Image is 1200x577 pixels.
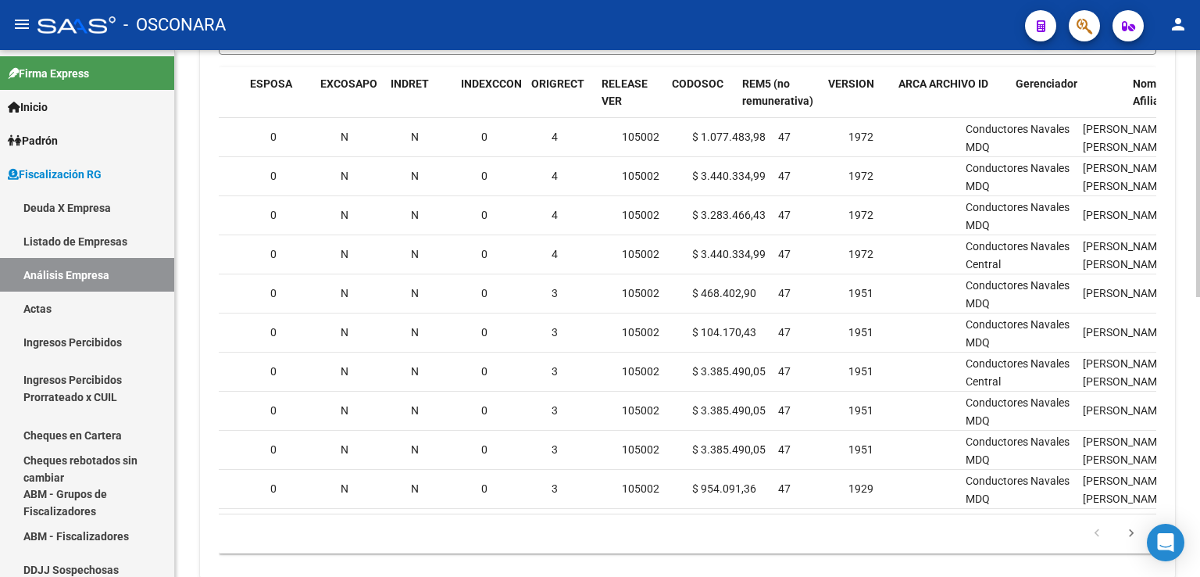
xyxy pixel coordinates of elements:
[552,482,558,495] span: 3
[1169,15,1187,34] mat-icon: person
[411,404,419,417] span: N
[848,209,873,221] span: 1972
[411,443,419,456] span: N
[481,482,487,495] span: 0
[692,248,766,260] span: $ 3.440.334,99
[742,77,813,108] span: REM5 (no remunerativa)
[552,443,558,456] span: 3
[270,326,277,339] span: 0
[736,67,822,119] datatable-header-cell: REM5 (no remunerativa)
[1083,287,1166,299] span: [PERSON_NAME]
[341,287,348,299] span: N
[622,287,659,299] span: 105002
[531,77,584,90] span: ORIGRECT
[622,209,659,221] span: 105002
[822,67,892,119] datatable-header-cell: VERSION
[778,365,791,378] span: 47
[622,404,659,417] span: 105002
[672,77,723,90] span: CODOSOC
[1147,524,1184,561] div: Open Intercom Messenger
[270,131,277,143] span: 0
[270,209,277,221] span: 0
[966,162,1070,192] span: Conductores Navales MDQ
[481,443,487,456] span: 0
[1083,326,1166,339] span: [PERSON_NAME]
[552,365,558,378] span: 3
[848,248,873,260] span: 1972
[1083,475,1166,505] span: [PERSON_NAME] [PERSON_NAME]
[12,15,31,34] mat-icon: menu
[966,201,1070,231] span: Conductores Navales MDQ
[411,131,419,143] span: N
[123,8,226,42] span: - OSCONARA
[8,132,58,149] span: Padrón
[1083,162,1166,192] span: [PERSON_NAME] [PERSON_NAME]
[8,65,89,82] span: Firma Express
[341,248,348,260] span: N
[778,131,791,143] span: 47
[692,170,766,182] span: $ 3.440.334,99
[270,170,277,182] span: 0
[778,209,791,221] span: 47
[622,482,659,495] span: 105002
[341,209,348,221] span: N
[552,209,558,221] span: 4
[481,131,487,143] span: 0
[552,170,558,182] span: 4
[341,404,348,417] span: N
[848,482,873,495] span: 1929
[8,99,48,116] span: Inicio
[778,248,791,260] span: 47
[692,326,756,339] span: $ 104.170,43
[966,475,1070,505] span: Conductores Navales MDQ
[270,443,277,456] span: 0
[848,131,873,143] span: 1972
[1009,67,1127,119] datatable-header-cell: Gerenciador
[1083,240,1166,271] span: [PERSON_NAME] [PERSON_NAME]
[848,443,873,456] span: 1951
[778,443,791,456] span: 47
[778,170,791,182] span: 47
[595,67,666,119] datatable-header-cell: RELEASE VER
[384,67,455,119] datatable-header-cell: INDRET
[341,482,348,495] span: N
[552,326,558,339] span: 3
[1082,525,1112,543] a: go to previous page
[622,365,659,378] span: 105002
[622,170,659,182] span: 105002
[411,287,419,299] span: N
[892,67,1009,119] datatable-header-cell: ARCA ARCHIVO ID
[778,287,791,299] span: 47
[250,77,292,90] span: ESPOSA
[966,318,1070,349] span: Conductores Navales MDQ
[341,170,348,182] span: N
[622,131,659,143] span: 105002
[411,170,419,182] span: N
[481,326,487,339] span: 0
[455,67,525,119] datatable-header-cell: INDEXCCON
[270,482,277,495] span: 0
[1116,525,1146,543] a: go to next page
[341,443,348,456] span: N
[411,482,419,495] span: N
[481,404,487,417] span: 0
[552,131,558,143] span: 4
[270,287,277,299] span: 0
[552,248,558,260] span: 4
[270,404,277,417] span: 0
[828,77,874,90] span: VERSION
[481,170,487,182] span: 0
[552,404,558,417] span: 3
[552,287,558,299] span: 3
[320,77,377,90] span: EXCOSAPO
[848,287,873,299] span: 1951
[1083,435,1166,466] span: [PERSON_NAME] [PERSON_NAME]
[411,326,419,339] span: N
[778,482,791,495] span: 47
[622,326,659,339] span: 105002
[602,77,648,108] span: RELEASE VER
[692,131,766,143] span: $ 1.077.483,98
[778,404,791,417] span: 47
[692,365,766,378] span: $ 3.385.490,05
[270,248,277,260] span: 0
